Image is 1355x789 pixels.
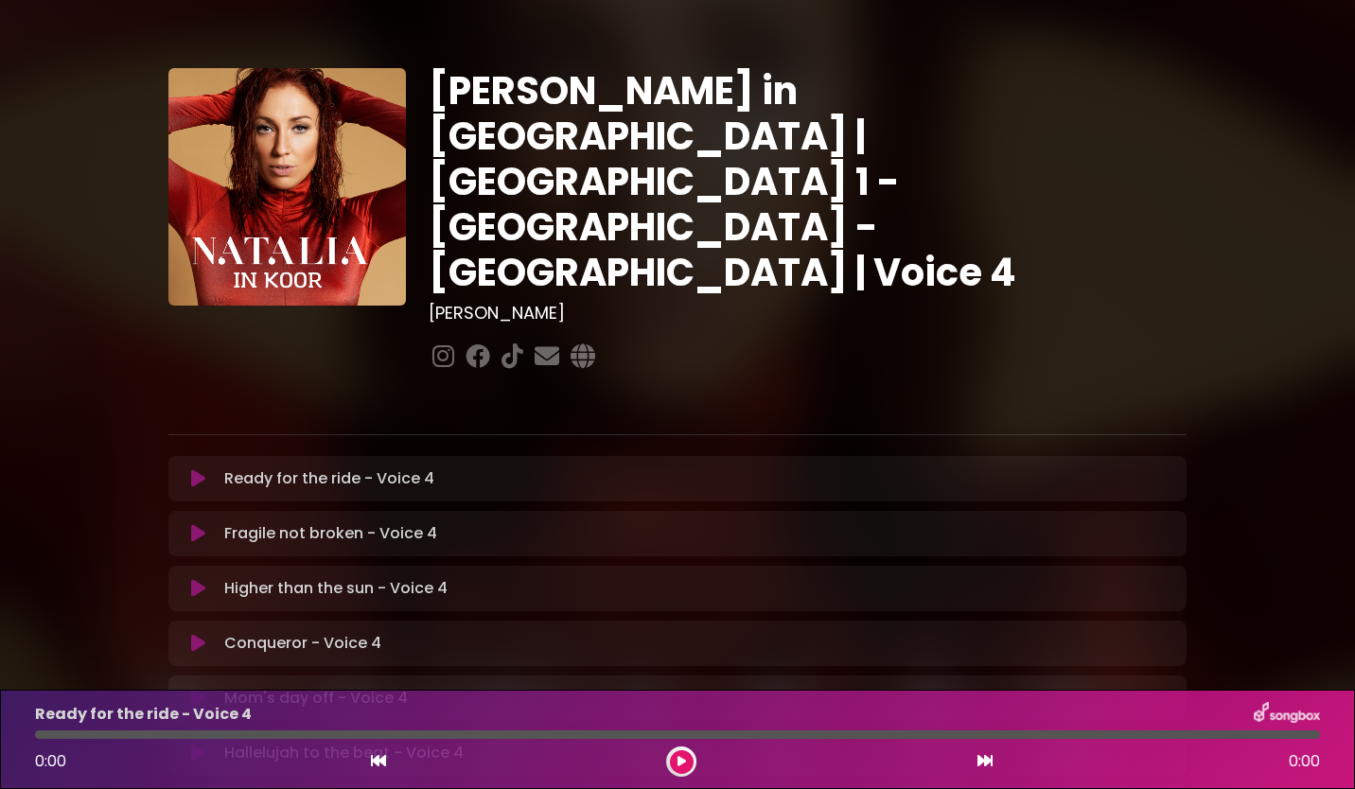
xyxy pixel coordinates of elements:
p: Fragile not broken - Voice 4 [224,522,437,545]
p: Mom's day off - Voice 4 [224,687,408,710]
p: Ready for the ride - Voice 4 [35,703,252,726]
h1: [PERSON_NAME] in [GEOGRAPHIC_DATA] | [GEOGRAPHIC_DATA] 1 - [GEOGRAPHIC_DATA] - [GEOGRAPHIC_DATA] ... [429,68,1187,295]
span: 0:00 [1289,750,1320,773]
span: 0:00 [35,750,66,772]
p: Higher than the sun - Voice 4 [224,577,448,600]
h3: [PERSON_NAME] [429,303,1187,324]
p: Ready for the ride - Voice 4 [224,467,434,490]
img: songbox-logo-white.png [1254,702,1320,727]
img: YTVS25JmS9CLUqXqkEhs [168,68,406,306]
p: Conqueror - Voice 4 [224,632,381,655]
